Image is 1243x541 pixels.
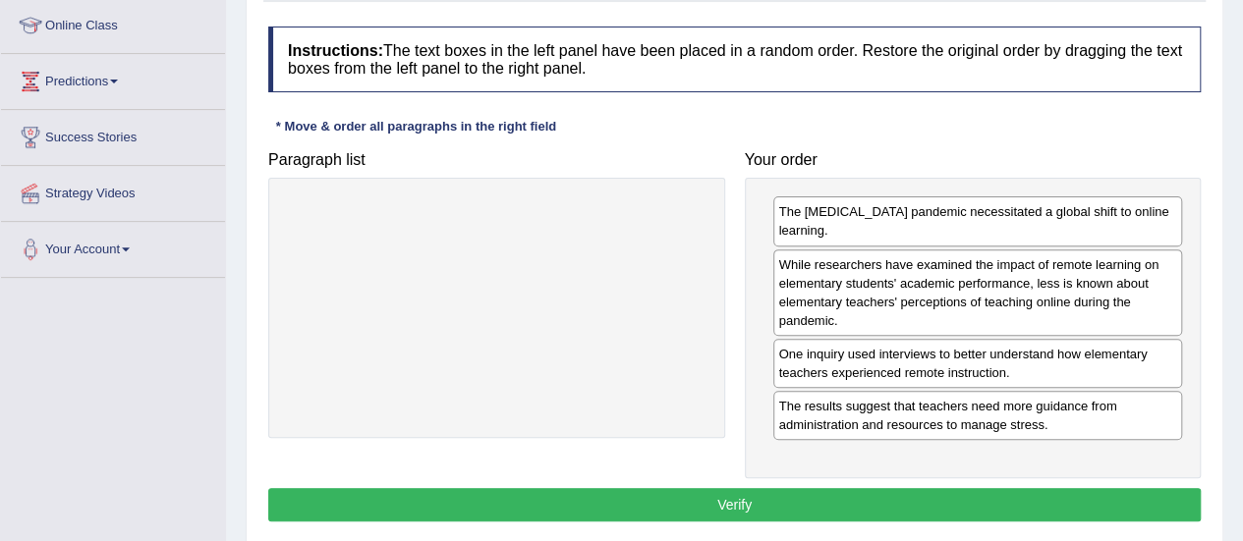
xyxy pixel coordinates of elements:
[1,54,225,103] a: Predictions
[773,249,1183,336] div: While researchers have examined the impact of remote learning on elementary students' academic pe...
[773,391,1183,440] div: The results suggest that teachers need more guidance from administration and resources to manage ...
[268,488,1201,521] button: Verify
[1,222,225,271] a: Your Account
[1,110,225,159] a: Success Stories
[773,339,1183,388] div: One inquiry used interviews to better understand how elementary teachers experienced remote instr...
[745,151,1202,169] h4: Your order
[288,42,383,59] b: Instructions:
[268,117,564,135] div: * Move & order all paragraphs in the right field
[1,166,225,215] a: Strategy Videos
[773,196,1183,245] div: The [MEDICAL_DATA] pandemic necessitated a global shift to online learning.
[268,27,1201,92] h4: The text boxes in the left panel have been placed in a random order. Restore the original order b...
[268,151,725,169] h4: Paragraph list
